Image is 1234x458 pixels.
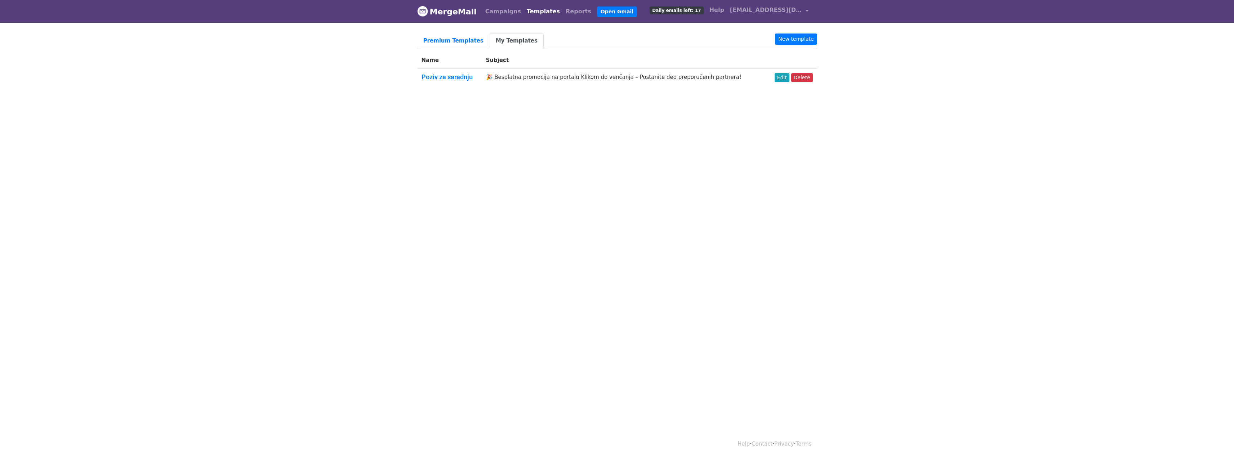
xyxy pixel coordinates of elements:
[752,441,772,447] a: Contact
[482,69,767,88] td: 🎉 Besplatna promocija na portalu Klikom do venčanja – Postanite deo preporučenih partnera!
[524,4,563,19] a: Templates
[647,3,706,17] a: Daily emails left: 17
[482,4,524,19] a: Campaigns
[775,34,817,45] a: New template
[774,441,794,447] a: Privacy
[417,6,428,17] img: MergeMail logo
[738,441,750,447] a: Help
[650,6,703,14] span: Daily emails left: 17
[482,52,767,69] th: Subject
[707,3,727,17] a: Help
[775,73,789,82] a: Edit
[417,52,482,69] th: Name
[727,3,811,20] a: [EMAIL_ADDRESS][DOMAIN_NAME]
[597,6,637,17] a: Open Gmail
[791,73,813,82] a: Delete
[563,4,594,19] a: Reports
[422,73,473,81] a: Poziv za saradnju
[417,4,477,19] a: MergeMail
[417,34,490,48] a: Premium Templates
[796,441,811,447] a: Terms
[730,6,802,14] span: [EMAIL_ADDRESS][DOMAIN_NAME]
[490,34,544,48] a: My Templates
